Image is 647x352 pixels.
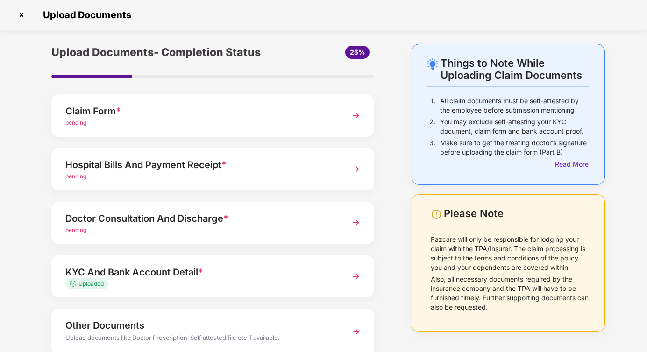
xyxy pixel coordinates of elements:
img: svg+xml;base64,PHN2ZyBpZD0iTmV4dCIgeG1sbnM9Imh0dHA6Ly93d3cudzMub3JnLzIwMDAvc3ZnIiB3aWR0aD0iMzYiIG... [348,161,364,177]
div: Doctor Consultation And Discharge [65,211,335,226]
span: Uploaded [78,280,104,287]
div: Upload Documents- Completion Status [51,44,266,61]
p: You may exclude self-attesting your KYC document, claim form and bank account proof. [440,117,589,136]
p: Make sure to get the treating doctor’s signature before uploading the claim form (Part B) [440,138,589,157]
img: svg+xml;base64,PHN2ZyBpZD0iQ3Jvc3MtMzJ4MzIiIHhtbG5zPSJodHRwOi8vd3d3LnczLm9yZy8yMDAwL3N2ZyIgd2lkdG... [14,7,29,22]
p: Pazcare will only be responsible for lodging your claim with the TPA/Insurer. The claim processin... [431,235,589,272]
img: svg+xml;base64,PHN2ZyB4bWxucz0iaHR0cDovL3d3dy53My5vcmcvMjAwMC9zdmciIHdpZHRoPSIxMy4zMzMiIGhlaWdodD... [70,281,78,287]
p: All claim documents must be self-attested by the employee before submission mentioning [440,96,589,115]
div: Other Documents [65,318,335,333]
span: 25% [350,48,365,56]
p: 1. [431,96,435,115]
img: svg+xml;base64,PHN2ZyB4bWxucz0iaHR0cDovL3d3dy53My5vcmcvMjAwMC9zdmciIHdpZHRoPSIyNC4wOTMiIGhlaWdodD... [427,58,438,70]
span: pending [65,119,86,126]
div: KYC And Bank Account Detail [65,265,335,280]
p: Also, all necessary documents required by the insurance company and the TPA will have to be furni... [431,275,589,312]
div: Read More [555,159,589,169]
img: svg+xml;base64,PHN2ZyBpZD0iTmV4dCIgeG1sbnM9Imh0dHA6Ly93d3cudzMub3JnLzIwMDAvc3ZnIiB3aWR0aD0iMzYiIG... [348,324,364,340]
span: pending [65,226,86,233]
span: pending [65,173,86,180]
div: Please Note [444,207,589,220]
div: Hospital Bills And Payment Receipt [65,157,335,172]
img: svg+xml;base64,PHN2ZyBpZD0iV2FybmluZ18tXzI0eDI0IiBkYXRhLW5hbWU9Ildhcm5pbmcgLSAyNHgyNCIgeG1sbnM9Im... [431,209,442,220]
img: svg+xml;base64,PHN2ZyBpZD0iTmV4dCIgeG1sbnM9Imh0dHA6Ly93d3cudzMub3JnLzIwMDAvc3ZnIiB3aWR0aD0iMzYiIG... [348,214,364,231]
p: 3. [429,138,435,157]
img: svg+xml;base64,PHN2ZyBpZD0iTmV4dCIgeG1sbnM9Imh0dHA6Ly93d3cudzMub3JnLzIwMDAvc3ZnIiB3aWR0aD0iMzYiIG... [348,107,364,124]
span: Upload Documents [34,9,136,21]
div: Things to Note While Uploading Claim Documents [441,57,589,81]
p: 2. [429,117,435,136]
img: svg+xml;base64,PHN2ZyBpZD0iTmV4dCIgeG1sbnM9Imh0dHA6Ly93d3cudzMub3JnLzIwMDAvc3ZnIiB3aWR0aD0iMzYiIG... [348,268,364,285]
div: Upload documents like Doctor Prescription, Self attested file etc if available. [65,333,335,345]
div: Claim Form [65,104,335,119]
